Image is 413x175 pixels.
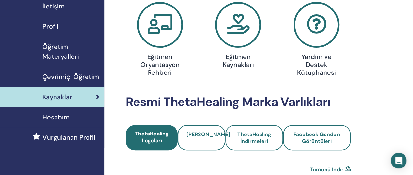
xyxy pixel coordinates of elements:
font: Kaynaklar [42,93,72,101]
font: [PERSON_NAME] [186,131,230,138]
font: ThetaHealing İndirmeleri [237,131,271,145]
font: Yardım ve Destek Kütüphanesi [297,53,336,77]
div: Open Intercom Messenger [391,153,406,168]
a: ThetaHealing İndirmeleri [225,125,283,150]
font: Resmi ThetaHealing Marka Varlıkları [126,94,330,110]
font: Eğitmen Kaynakları [222,53,254,69]
a: Eğitmen Oryantasyon Rehberi [125,2,195,79]
a: Tümünü İndir [310,166,343,174]
a: ThetaHealing Logoları [126,125,178,150]
font: Çevrimiçi Öğretim [42,72,99,81]
font: Facebook Gönderi Görüntüleri [294,131,340,145]
font: Vurgulanan Profil [42,133,95,142]
font: ThetaHealing Logoları [135,130,168,144]
font: Tümünü İndir [310,166,343,173]
font: Profil [42,22,58,31]
font: İletişim [42,2,65,10]
font: Eğitmen Oryantasyon Rehberi [140,53,180,77]
a: Facebook Gönderi Görüntüleri [283,125,350,150]
a: Eğitmen Kaynakları [203,2,274,71]
a: [PERSON_NAME] [178,125,225,150]
font: Hesabım [42,113,70,121]
font: Öğretim Materyalleri [42,42,79,61]
a: Yardım ve Destek Kütüphanesi [281,2,352,79]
